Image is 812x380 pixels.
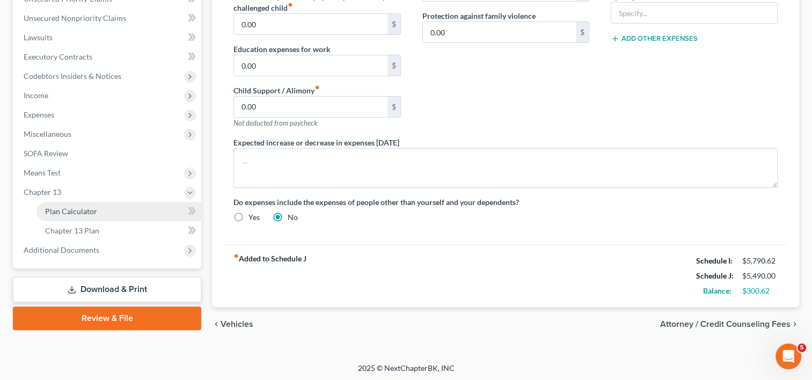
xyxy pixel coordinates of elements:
button: Attorney / Credit Counseling Fees chevron_right [660,320,799,328]
div: $ [387,14,400,34]
label: Do expenses include the expenses of people other than yourself and your dependents? [233,196,778,208]
div: $ [576,22,589,42]
strong: Schedule J: [696,271,734,280]
span: Chapter 13 Plan [45,226,99,235]
div: $5,490.00 [742,271,778,281]
label: Protection against family violence [422,10,536,21]
span: Income [24,91,48,100]
input: -- [234,97,387,117]
input: -- [234,55,387,76]
span: Vehicles [221,320,253,328]
a: Unsecured Nonpriority Claims [15,9,201,28]
span: SOFA Review [24,149,68,158]
span: Means Test [24,168,61,177]
span: 5 [798,344,806,352]
strong: Schedule I: [696,256,733,265]
input: Specify... [611,3,777,23]
div: $5,790.62 [742,255,778,266]
i: fiber_manual_record [288,2,293,8]
a: Lawsuits [15,28,201,47]
span: Attorney / Credit Counseling Fees [660,320,791,328]
a: Review & File [13,306,201,330]
div: $300.62 [742,286,778,296]
iframe: Intercom live chat [776,344,801,369]
a: Download & Print [13,277,201,302]
span: Expenses [24,110,54,119]
label: Expected increase or decrease in expenses [DATE] [233,137,399,148]
a: Chapter 13 Plan [36,221,201,240]
a: SOFA Review [15,144,201,163]
label: Yes [248,212,260,223]
a: Executory Contracts [15,47,201,67]
button: Add Other Expenses [611,34,698,43]
input: -- [234,14,387,34]
input: -- [423,22,576,42]
a: Plan Calculator [36,202,201,221]
span: Not deducted from paycheck [233,119,317,127]
strong: Added to Schedule J [233,253,306,298]
span: Lawsuits [24,33,53,42]
button: chevron_left Vehicles [212,320,253,328]
span: Plan Calculator [45,207,97,216]
i: fiber_manual_record [314,85,320,90]
span: Unsecured Nonpriority Claims [24,13,126,23]
i: chevron_left [212,320,221,328]
label: No [288,212,298,223]
span: Additional Documents [24,245,99,254]
strong: Balance: [703,286,731,295]
span: Codebtors Insiders & Notices [24,71,121,81]
span: Executory Contracts [24,52,92,61]
div: $ [387,55,400,76]
span: Chapter 13 [24,187,61,196]
i: chevron_right [791,320,799,328]
label: Education expenses for work [233,43,331,55]
div: $ [387,97,400,117]
i: fiber_manual_record [233,253,239,259]
label: Child Support / Alimony [233,85,320,96]
span: Miscellaneous [24,129,71,138]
